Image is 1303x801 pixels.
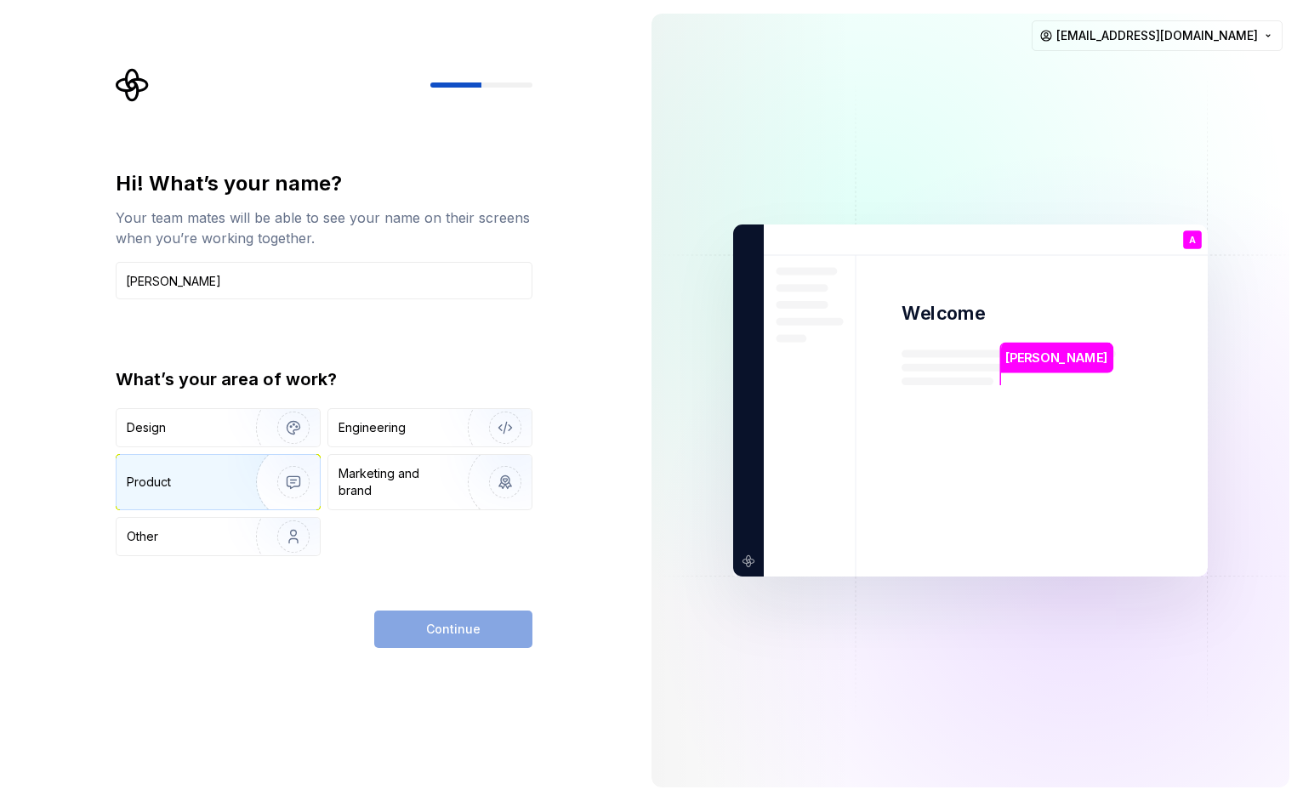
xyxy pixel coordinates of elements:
[116,367,532,391] div: What’s your area of work?
[116,170,532,197] div: Hi! What’s your name?
[1056,27,1258,44] span: [EMAIL_ADDRESS][DOMAIN_NAME]
[127,474,171,491] div: Product
[127,419,166,436] div: Design
[116,262,532,299] input: Han Solo
[902,301,985,326] p: Welcome
[1005,349,1107,367] p: [PERSON_NAME]
[339,465,453,499] div: Marketing and brand
[1189,236,1196,245] p: A
[339,419,406,436] div: Engineering
[1032,20,1283,51] button: [EMAIL_ADDRESS][DOMAIN_NAME]
[127,528,158,545] div: Other
[116,207,532,248] div: Your team mates will be able to see your name on their screens when you’re working together.
[116,68,150,102] svg: Supernova Logo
